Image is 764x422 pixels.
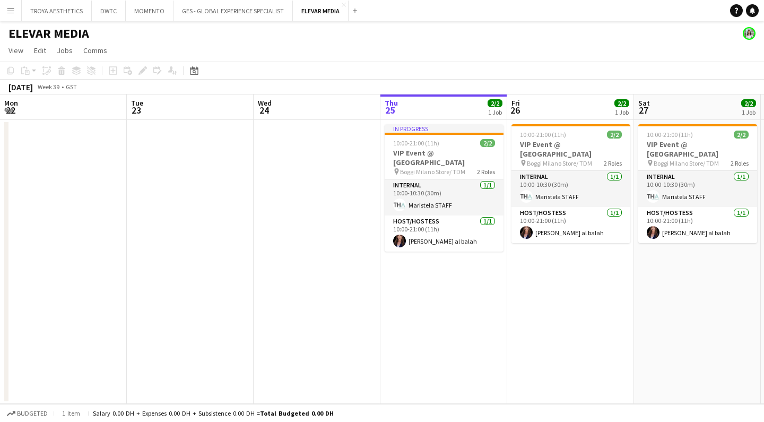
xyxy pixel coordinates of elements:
span: 25 [383,104,398,116]
span: Boggi Milano Store/ TDM [654,159,719,167]
span: 2 Roles [604,159,622,167]
span: Mon [4,98,18,108]
span: Budgeted [17,410,48,417]
span: 22 [3,104,18,116]
span: 26 [510,104,520,116]
span: 2/2 [607,131,622,139]
h3: VIP Event @ [GEOGRAPHIC_DATA] [638,140,757,159]
app-card-role: Host/Hostess1/110:00-21:00 (11h)[PERSON_NAME] al balah [638,207,757,243]
div: 1 Job [615,108,629,116]
span: View [8,46,23,55]
span: 10:00-21:00 (11h) [393,139,439,147]
span: 2 Roles [477,168,495,176]
span: 2/2 [488,99,502,107]
app-card-role: Host/Hostess1/110:00-21:00 (11h)[PERSON_NAME] al balah [511,207,630,243]
a: Comms [79,44,111,57]
div: 1 Job [488,108,502,116]
button: ELEVAR MEDIA [293,1,349,21]
div: [DATE] [8,82,33,92]
button: MOMENTO [126,1,173,21]
span: Total Budgeted 0.00 DH [260,409,334,417]
span: Boggi Milano Store/ TDM [527,159,592,167]
span: Thu [385,98,398,108]
app-job-card: In progress10:00-21:00 (11h)2/2VIP Event @ [GEOGRAPHIC_DATA] Boggi Milano Store/ TDM2 RolesIntern... [385,124,503,252]
span: 2/2 [480,139,495,147]
h3: VIP Event @ [GEOGRAPHIC_DATA] [511,140,630,159]
span: 2/2 [614,99,629,107]
app-job-card: 10:00-21:00 (11h)2/2VIP Event @ [GEOGRAPHIC_DATA] Boggi Milano Store/ TDM2 RolesInternal1/110:00-... [511,124,630,243]
app-user-avatar: Maristela Scott [743,27,756,40]
app-card-role: Internal1/110:00-10:30 (30m)Maristela STAFF [385,179,503,216]
app-job-card: 10:00-21:00 (11h)2/2VIP Event @ [GEOGRAPHIC_DATA] Boggi Milano Store/ TDM2 RolesInternal1/110:00-... [638,124,757,243]
span: 24 [256,104,272,116]
span: 27 [637,104,650,116]
span: Sat [638,98,650,108]
div: 1 Job [742,108,756,116]
button: GES - GLOBAL EXPERIENCE SPECIALIST [173,1,293,21]
app-card-role: Internal1/110:00-10:30 (30m)Maristela STAFF [638,171,757,207]
span: Jobs [57,46,73,55]
span: Tue [131,98,143,108]
a: Jobs [53,44,77,57]
span: Fri [511,98,520,108]
span: 23 [129,104,143,116]
app-card-role: Internal1/110:00-10:30 (30m)Maristela STAFF [511,171,630,207]
span: 1 item [58,409,84,417]
a: Edit [30,44,50,57]
span: 2/2 [741,99,756,107]
span: 10:00-21:00 (11h) [520,131,566,139]
button: DWTC [92,1,126,21]
span: 10:00-21:00 (11h) [647,131,693,139]
span: Comms [83,46,107,55]
span: Week 39 [35,83,62,91]
a: View [4,44,28,57]
div: In progress [385,124,503,133]
span: 2 Roles [731,159,749,167]
h3: VIP Event @ [GEOGRAPHIC_DATA] [385,148,503,167]
h1: ELEVAR MEDIA [8,25,89,41]
div: Salary 0.00 DH + Expenses 0.00 DH + Subsistence 0.00 DH = [93,409,334,417]
button: Budgeted [5,408,49,419]
button: TROYA AESTHETICS [22,1,92,21]
app-card-role: Host/Hostess1/110:00-21:00 (11h)[PERSON_NAME] al balah [385,216,503,252]
span: Boggi Milano Store/ TDM [400,168,465,176]
span: Wed [258,98,272,108]
span: 2/2 [734,131,749,139]
div: GST [66,83,77,91]
span: Edit [34,46,46,55]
